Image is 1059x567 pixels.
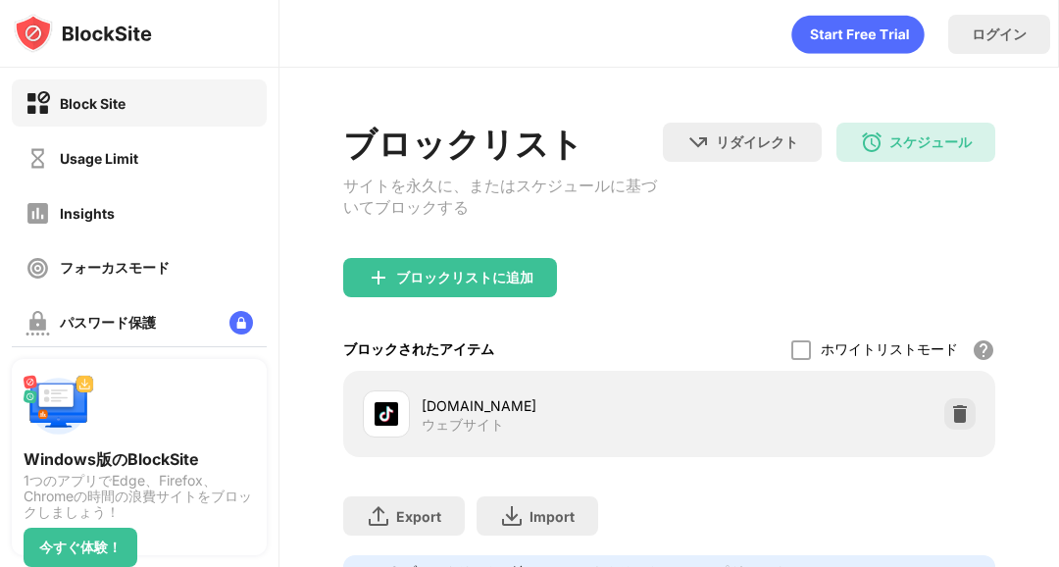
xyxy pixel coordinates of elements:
div: ブロックリストに追加 [396,270,533,285]
div: [DOMAIN_NAME] [422,395,670,416]
div: パスワード保護 [60,314,156,333]
div: 1つのアプリでEdge、Firefox、Chromeの時間の浪費サイトをブロックしましょう！ [24,473,255,520]
img: insights-off.svg [25,201,50,226]
img: favicons [375,402,398,426]
img: lock-menu.svg [229,311,253,335]
div: Export [396,508,441,525]
img: time-usage-off.svg [25,146,50,171]
img: push-desktop.svg [24,371,94,441]
div: Import [529,508,575,525]
div: リダイレクト [716,133,798,152]
img: focus-off.svg [25,256,50,281]
div: ブロックリスト [343,123,663,168]
div: ブロックされたアイテム [343,340,494,359]
div: Usage Limit [60,150,138,167]
div: animation [791,15,925,54]
div: ウェブサイト [422,416,504,434]
div: スケジュール [889,133,972,152]
div: フォーカスモード [60,259,170,278]
img: block-on.svg [25,91,50,116]
div: サイトを永久に、またはスケジュールに基づいてブロックする [343,176,663,219]
img: logo-blocksite.svg [14,14,152,53]
img: password-protection-off.svg [25,311,50,335]
div: 今すぐ体験！ [39,540,122,555]
div: Block Site [60,95,126,112]
div: Insights [60,205,115,222]
div: ログイン [972,26,1027,44]
div: Windows版のBlockSite [24,449,255,469]
div: ホワイトリストモード [821,340,958,359]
